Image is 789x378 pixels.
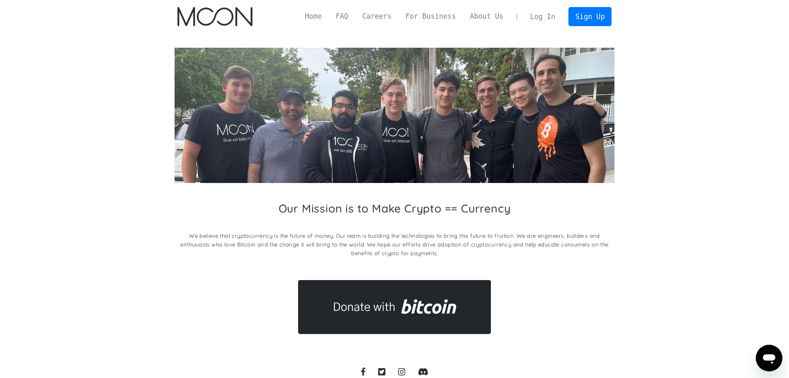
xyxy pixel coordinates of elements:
img: Moon Logo [177,7,252,26]
a: Log In [523,7,562,26]
a: Home [298,11,329,22]
iframe: Кнопка запуска окна обмена сообщениями [756,345,782,371]
p: We believe that cryptocurrency is the future of money. Our team is building the technologies to b... [175,232,614,258]
a: FAQ [329,11,355,22]
h2: Our Mission is to Make Crypto == Currency [279,202,511,215]
a: home [177,7,252,26]
a: About Us [463,11,510,22]
a: Sign Up [568,7,612,26]
a: For Business [398,11,463,22]
a: Careers [355,11,398,22]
